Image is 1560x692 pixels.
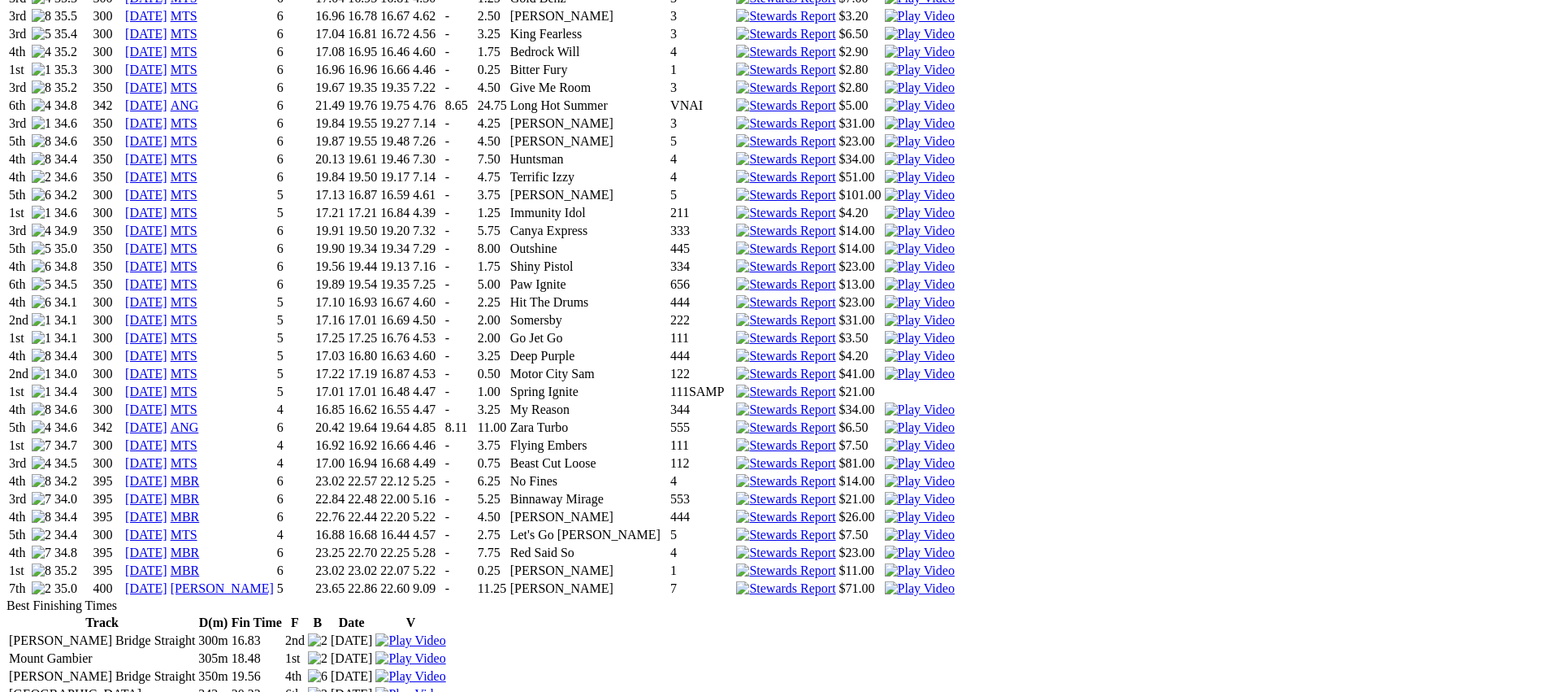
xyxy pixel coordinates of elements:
[736,331,835,346] img: Stewards Report
[885,134,955,149] img: Play Video
[885,456,955,471] img: Play Video
[885,438,955,453] img: Play Video
[885,510,955,524] a: View replay
[125,313,167,327] a: [DATE]
[885,170,955,185] img: Play Video
[54,44,91,60] td: 35.2
[125,367,167,381] a: [DATE]
[125,564,167,577] a: [DATE]
[885,152,955,166] a: View replay
[314,98,345,114] td: 21.49
[32,45,51,59] img: 4
[32,134,51,149] img: 8
[885,474,955,488] a: View replay
[125,188,167,202] a: [DATE]
[8,62,29,78] td: 1st
[477,26,508,42] td: 3.25
[885,349,955,363] img: Play Video
[885,81,955,95] img: Play Video
[885,242,955,255] a: View replay
[32,206,51,220] img: 1
[171,331,197,345] a: MTS
[838,115,882,132] td: $31.00
[32,438,51,453] img: 7
[444,26,475,42] td: -
[885,564,955,578] img: Play Video
[8,133,29,150] td: 5th
[171,152,197,166] a: MTS
[171,295,197,309] a: MTS
[125,546,167,559] a: [DATE]
[171,546,200,559] a: MBR
[885,63,955,77] img: Play Video
[314,62,345,78] td: 16.96
[885,295,955,309] a: View replay
[347,80,378,96] td: 19.35
[171,242,197,255] a: MTS
[314,115,345,132] td: 19.84
[885,474,955,489] img: Play Video
[32,295,51,310] img: 6
[412,26,442,42] td: 4.56
[885,27,955,41] a: View replay
[736,224,835,238] img: Stewards Report
[125,242,167,255] a: [DATE]
[32,403,51,417] img: 8
[885,313,955,327] a: View replay
[125,331,167,345] a: [DATE]
[885,98,955,113] img: Play Video
[125,420,167,434] a: [DATE]
[444,44,475,60] td: -
[93,62,123,78] td: 300
[477,98,508,114] td: 24.75
[32,492,51,507] img: 7
[32,116,51,131] img: 1
[8,44,29,60] td: 4th
[885,134,955,148] a: View replay
[736,98,835,113] img: Stewards Report
[838,26,882,42] td: $6.50
[125,581,167,595] a: [DATE]
[736,134,835,149] img: Stewards Report
[885,259,955,274] img: Play Video
[885,581,955,595] a: View replay
[885,9,955,23] a: View replay
[838,8,882,24] td: $3.20
[885,45,955,59] a: View replay
[125,134,167,148] a: [DATE]
[125,259,167,273] a: [DATE]
[885,45,955,59] img: Play Video
[885,242,955,256] img: Play Video
[736,242,835,256] img: Stewards Report
[125,63,167,76] a: [DATE]
[276,44,314,60] td: 6
[54,133,91,150] td: 34.6
[308,633,327,648] img: 2
[32,367,51,381] img: 1
[125,9,167,23] a: [DATE]
[736,259,835,274] img: Stewards Report
[885,367,955,381] a: View replay
[32,528,51,542] img: 2
[32,349,51,363] img: 8
[885,492,955,506] a: View replay
[93,133,123,150] td: 350
[171,403,197,416] a: MTS
[125,403,167,416] a: [DATE]
[347,115,378,132] td: 19.55
[125,27,167,41] a: [DATE]
[171,206,197,220] a: MTS
[885,188,955,202] img: Play Video
[125,152,167,166] a: [DATE]
[736,170,835,185] img: Stewards Report
[32,242,51,256] img: 5
[379,98,410,114] td: 19.75
[736,564,835,578] img: Stewards Report
[125,206,167,220] a: [DATE]
[509,98,668,114] td: Long Hot Summer
[736,546,835,560] img: Stewards Report
[8,80,29,96] td: 3rd
[736,510,835,524] img: Stewards Report
[736,81,835,95] img: Stewards Report
[736,206,835,220] img: Stewards Report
